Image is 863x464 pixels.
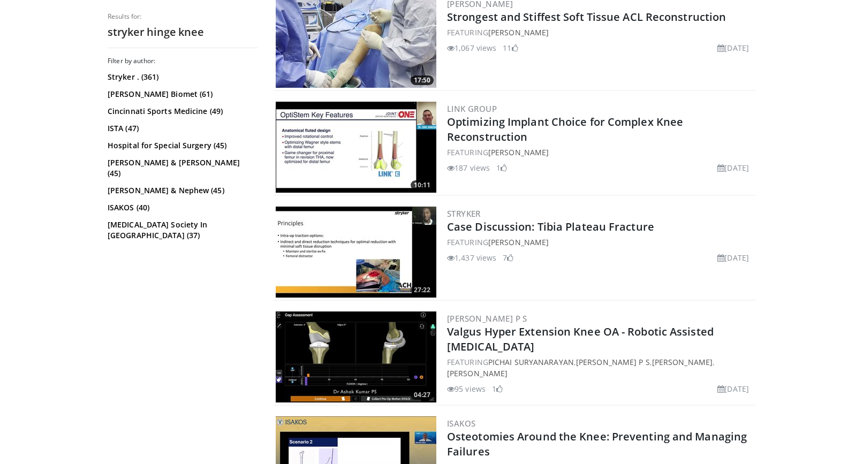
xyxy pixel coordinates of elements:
[411,285,434,295] span: 27:22
[488,237,549,247] a: [PERSON_NAME]
[108,123,255,134] a: ISTA (47)
[447,313,527,324] a: [PERSON_NAME] P S
[108,89,255,100] a: [PERSON_NAME] Biomet (61)
[411,180,434,190] span: 10:11
[276,311,436,402] a: 04:27
[447,219,654,234] a: Case Discussion: Tibia Plateau Fracture
[108,202,255,213] a: ISAKOS (40)
[496,162,507,173] li: 1
[276,207,436,298] img: a1416b5e-9174-42b5-ac56-941f39552834.300x170_q85_crop-smart_upscale.jpg
[488,27,549,37] a: [PERSON_NAME]
[108,57,258,65] h3: Filter by author:
[503,252,513,263] li: 7
[717,162,749,173] li: [DATE]
[447,115,683,144] a: Optimizing Implant Choice for Complex Knee Reconstruction
[488,357,574,367] a: Pichai Suryanarayan
[276,207,436,298] a: 27:22
[447,10,726,24] a: Strongest and Stiffest Soft Tissue ACL Reconstruction
[488,147,549,157] a: [PERSON_NAME]
[276,102,436,193] a: 10:11
[447,383,486,394] li: 95 views
[652,357,713,367] a: [PERSON_NAME]
[492,383,503,394] li: 1
[108,185,255,196] a: [PERSON_NAME] & Nephew (45)
[411,390,434,400] span: 04:27
[447,237,753,248] div: FEATURING
[717,42,749,54] li: [DATE]
[503,42,518,54] li: 11
[108,140,255,151] a: Hospital for Special Surgery (45)
[108,106,255,117] a: Cincinnati Sports Medicine (49)
[717,252,749,263] li: [DATE]
[447,324,714,354] a: Valgus Hyper Extension Knee OA - Robotic Assisted [MEDICAL_DATA]
[576,357,650,367] a: [PERSON_NAME] P S
[108,72,255,82] a: Stryker . (361)
[447,147,753,158] div: FEATURING
[447,418,475,429] a: ISAKOS
[447,208,481,219] a: Stryker
[447,103,497,114] a: LINK Group
[276,102,436,193] img: 71a7a629-524d-4eaa-a619-5fe6eb73ccbe.300x170_q85_crop-smart_upscale.jpg
[447,162,490,173] li: 187 views
[108,157,255,179] a: [PERSON_NAME] & [PERSON_NAME] (45)
[717,383,749,394] li: [DATE]
[108,219,255,241] a: [MEDICAL_DATA] Society In [GEOGRAPHIC_DATA] (37)
[411,75,434,85] span: 17:50
[447,368,508,378] a: [PERSON_NAME]
[108,25,258,39] h2: stryker hinge knee
[447,356,753,379] div: FEATURING , , ,
[447,429,747,459] a: Osteotomies Around the Knee: Preventing and Managing Failures
[447,27,753,38] div: FEATURING
[447,252,496,263] li: 1,437 views
[108,12,258,21] p: Results for:
[276,311,436,402] img: 2361a525-e71d-4d5b-a769-c1365c92593e.300x170_q85_crop-smart_upscale.jpg
[447,42,496,54] li: 1,067 views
